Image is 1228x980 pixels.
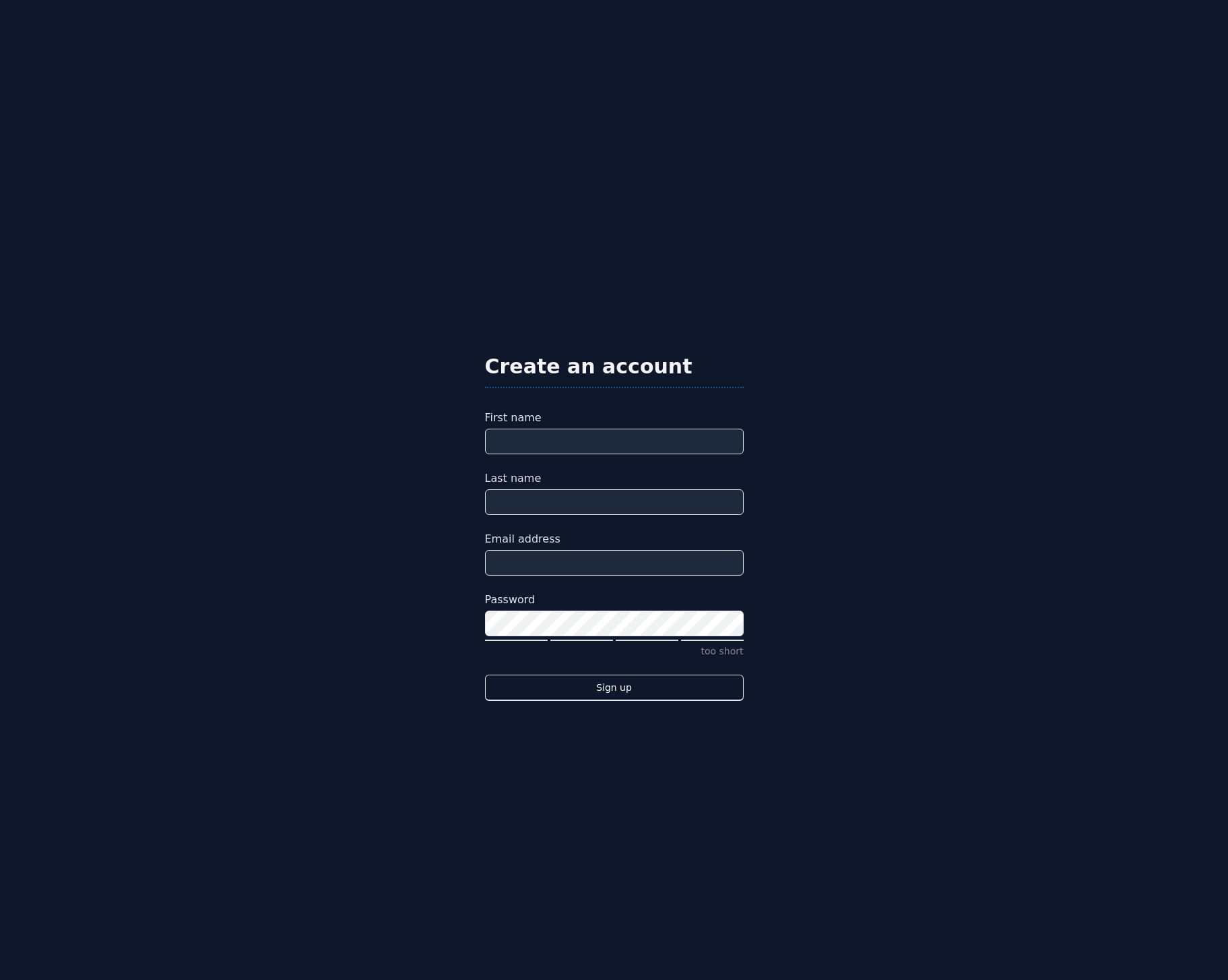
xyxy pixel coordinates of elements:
[485,592,744,608] label: Password
[485,279,744,333] img: Hostodo
[485,531,744,547] label: Email address
[485,355,744,379] h2: Create an account
[485,644,744,659] p: too short
[485,410,744,426] label: First name
[485,675,744,701] button: Sign up
[485,470,744,487] label: Last name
